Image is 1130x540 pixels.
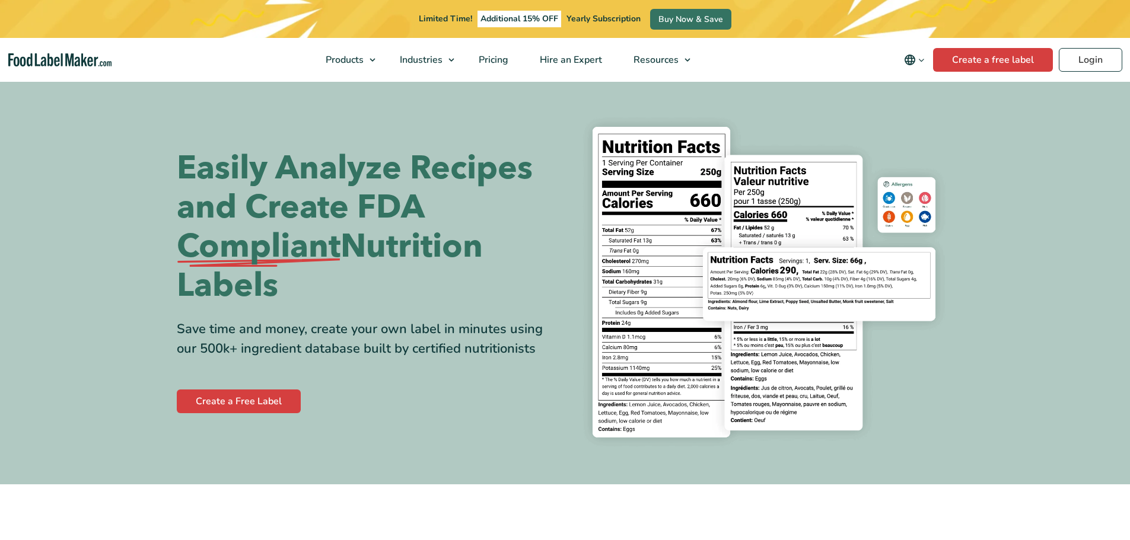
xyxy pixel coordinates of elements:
[1059,48,1122,72] a: Login
[896,48,933,72] button: Change language
[177,149,556,305] h1: Easily Analyze Recipes and Create FDA Nutrition Labels
[650,9,731,30] a: Buy Now & Save
[630,53,680,66] span: Resources
[396,53,444,66] span: Industries
[536,53,603,66] span: Hire an Expert
[463,38,521,82] a: Pricing
[524,38,615,82] a: Hire an Expert
[419,13,472,24] span: Limited Time!
[310,38,381,82] a: Products
[322,53,365,66] span: Products
[566,13,641,24] span: Yearly Subscription
[478,11,561,27] span: Additional 15% OFF
[618,38,696,82] a: Resources
[8,53,112,67] a: Food Label Maker homepage
[177,319,556,359] div: Save time and money, create your own label in minutes using our 500k+ ingredient database built b...
[177,227,340,266] span: Compliant
[177,389,301,413] a: Create a Free Label
[384,38,460,82] a: Industries
[933,48,1053,72] a: Create a free label
[475,53,510,66] span: Pricing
